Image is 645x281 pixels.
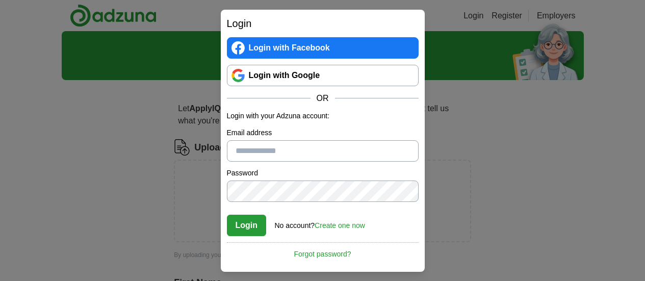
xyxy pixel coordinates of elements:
p: Login with your Adzuna account: [227,111,419,121]
a: Login with Facebook [227,37,419,59]
h2: Login [227,16,419,31]
a: Login with Google [227,65,419,86]
div: No account? [275,214,365,231]
button: Login [227,215,267,236]
label: Password [227,168,419,178]
span: OR [311,92,335,105]
a: Forgot password? [227,242,419,260]
label: Email address [227,127,419,138]
a: Create one now [315,221,365,229]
